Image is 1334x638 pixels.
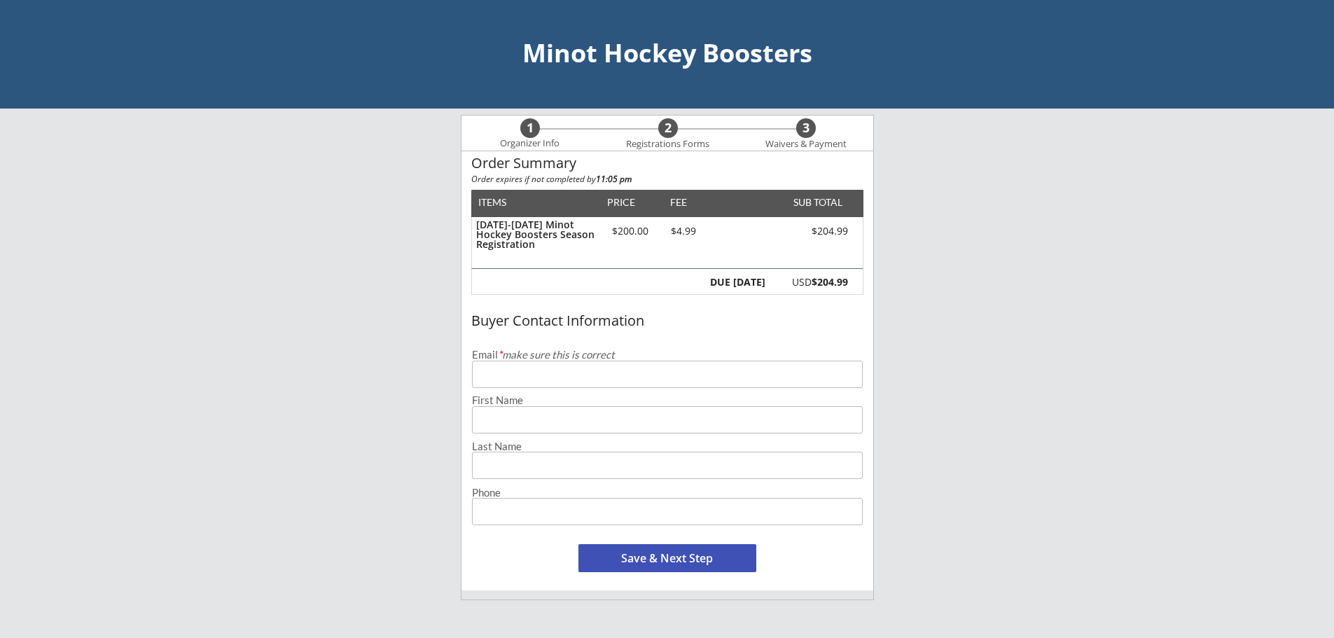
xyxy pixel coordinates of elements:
[660,197,697,207] div: FEE
[796,120,816,136] div: 3
[520,120,540,136] div: 1
[769,226,848,236] div: $204.99
[478,197,528,207] div: ITEMS
[620,139,716,150] div: Registrations Forms
[492,138,569,149] div: Organizer Info
[658,120,678,136] div: 2
[472,487,863,498] div: Phone
[773,277,848,287] div: USD
[471,313,863,328] div: Buyer Contact Information
[14,41,1320,66] div: Minot Hockey Boosters
[596,173,632,185] strong: 11:05 pm
[601,197,642,207] div: PRICE
[707,277,765,287] div: DUE [DATE]
[476,220,595,249] div: [DATE]-[DATE] Minot Hockey Boosters Season Registration
[498,348,615,361] em: make sure this is correct
[472,349,863,360] div: Email
[601,226,660,236] div: $200.00
[660,226,707,236] div: $4.99
[472,395,863,405] div: First Name
[471,175,863,183] div: Order expires if not completed by
[578,544,756,572] button: Save & Next Step
[472,441,863,452] div: Last Name
[788,197,842,207] div: SUB TOTAL
[471,155,863,171] div: Order Summary
[812,275,848,289] strong: $204.99
[758,139,854,150] div: Waivers & Payment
